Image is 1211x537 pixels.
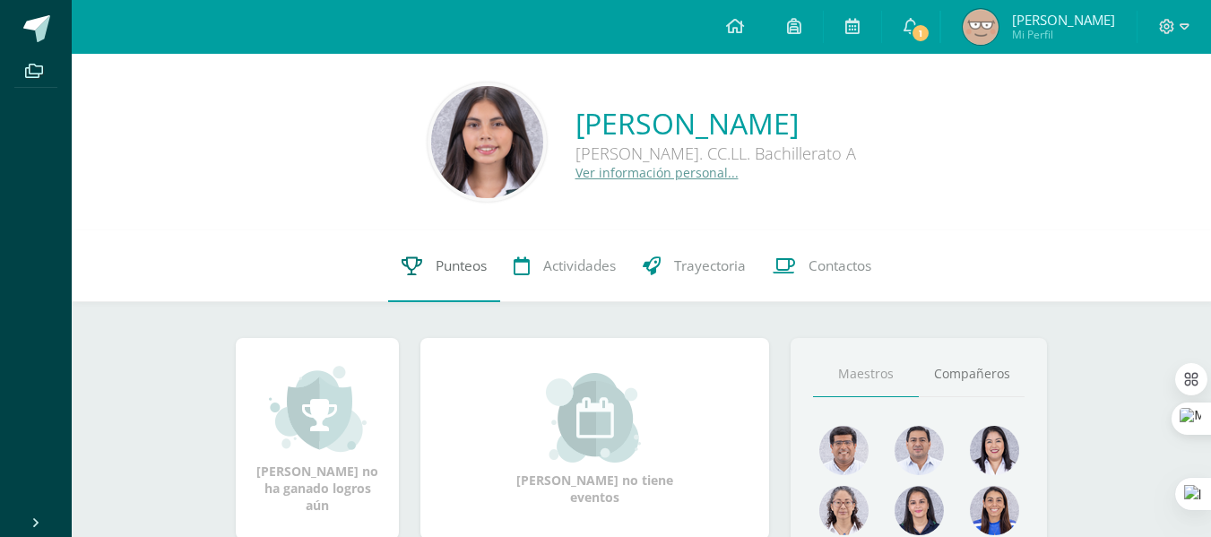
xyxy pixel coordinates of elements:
img: 9a0812c6f881ddad7942b4244ed4a083.png [895,426,944,475]
img: a2f95568c6cbeebfa5626709a5edd4e5.png [963,9,999,45]
span: Trayectoria [674,256,746,275]
span: [PERSON_NAME] [1012,11,1115,29]
span: Mi Perfil [1012,27,1115,42]
img: 1ca1c6ec2bf27b69e3c693331fbd0044.png [431,86,543,198]
a: Trayectoria [629,230,759,302]
img: 6bc5668d4199ea03c0854e21131151f7.png [895,486,944,535]
a: [PERSON_NAME] [575,104,856,143]
img: a5c04a697988ad129bdf05b8f922df21.png [970,486,1019,535]
img: 0e5799bef7dad198813e0c5f14ac62f9.png [819,486,869,535]
a: Punteos [388,230,500,302]
img: 239d5069e26d62d57e843c76e8715316.png [819,426,869,475]
div: [PERSON_NAME] no tiene eventos [506,373,685,506]
a: Actividades [500,230,629,302]
img: achievement_small.png [269,364,367,454]
div: [PERSON_NAME] no ha ganado logros aún [254,364,381,514]
a: Ver información personal... [575,164,739,181]
span: Actividades [543,256,616,275]
a: Compañeros [919,351,1025,397]
a: Maestros [813,351,919,397]
img: 0580b9beee8b50b4e2a2441e05bb36d6.png [970,426,1019,475]
img: event_small.png [546,373,644,463]
a: Contactos [759,230,885,302]
div: [PERSON_NAME]. CC.LL. Bachillerato A [575,143,856,164]
span: 1 [911,23,930,43]
span: Contactos [809,256,871,275]
span: Punteos [436,256,487,275]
